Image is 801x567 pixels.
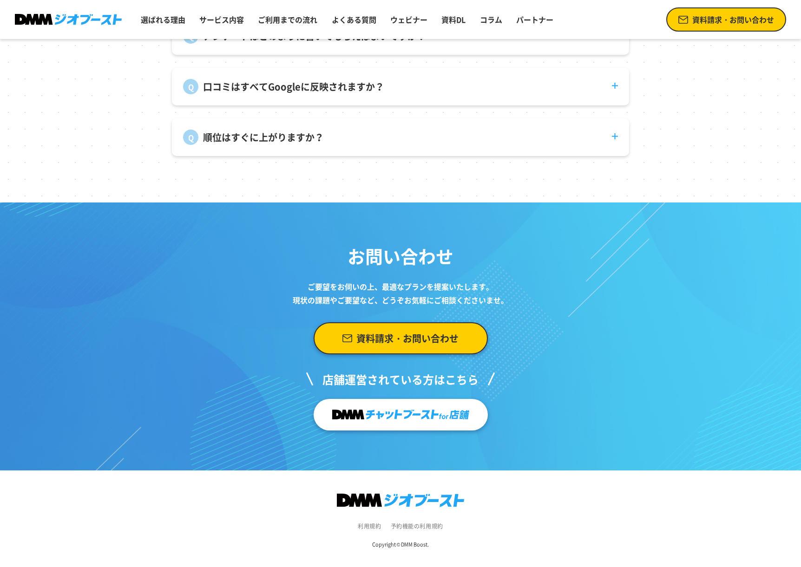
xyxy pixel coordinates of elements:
[476,10,506,29] a: コラム
[438,10,469,29] a: 資料DL
[328,10,380,29] a: よくある質問
[306,369,495,399] p: 店舗運営されている方はこちら
[512,10,557,29] a: パートナー
[666,7,786,32] a: 資料請求・お問い合わせ
[692,14,774,25] span: 資料請求・お問い合わせ
[372,541,429,548] small: Copyright © DMM Boost.
[203,130,324,144] p: 順位はすぐに上がりますか？
[332,405,469,424] img: チャットブーストfor店舗
[391,522,443,530] a: 予約機能の利用規約
[337,494,464,507] img: DMMジオブースト
[314,322,488,354] a: 資料請求・お問い合わせ
[137,10,189,29] a: 選ばれる理由
[15,14,122,26] img: DMMジオブースト
[284,280,517,307] p: ご要望をお伺いの上、 最適なプランを提案いたします。 現状の課題やご要望など、 どうぞお気軽にご相談くださいませ。
[356,330,459,347] span: 資料請求・お問い合わせ
[314,399,488,430] a: チャットブーストfor店舗
[387,10,431,29] a: ウェビナー
[254,10,321,29] a: ご利用までの流れ
[203,80,384,94] p: 口コミはすべてGoogleに反映されますか？
[196,10,248,29] a: サービス内容
[358,522,381,530] a: 利用規約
